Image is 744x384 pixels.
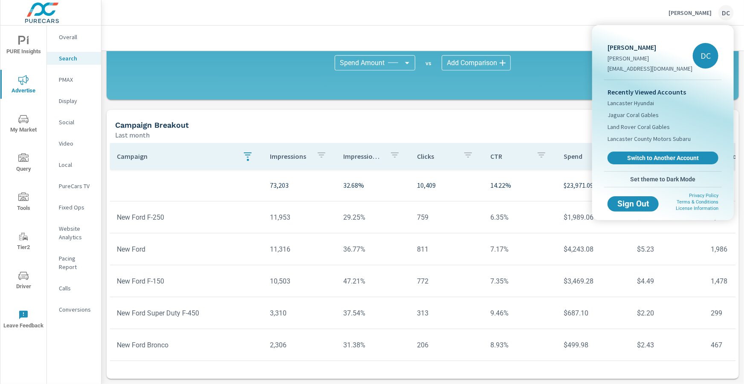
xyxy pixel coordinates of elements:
[608,175,718,183] span: Set theme to Dark Mode
[608,152,718,164] a: Switch to Another Account
[689,193,718,198] a: Privacy Policy
[608,135,691,143] span: Lancaster County Motors Subaru
[676,206,718,211] a: License Information
[608,42,692,52] p: [PERSON_NAME]
[608,64,692,73] p: [EMAIL_ADDRESS][DOMAIN_NAME]
[608,123,670,131] span: Land Rover Coral Gables
[693,43,718,69] div: DC
[614,200,652,208] span: Sign Out
[608,196,659,212] button: Sign Out
[677,199,718,205] a: Terms & Conditions
[608,99,654,107] span: Lancaster Hyundai
[608,54,692,63] p: [PERSON_NAME]
[604,172,722,187] button: Set theme to Dark Mode
[612,154,714,162] span: Switch to Another Account
[608,111,659,119] span: Jaguar Coral Gables
[608,87,718,97] p: Recently Viewed Accounts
